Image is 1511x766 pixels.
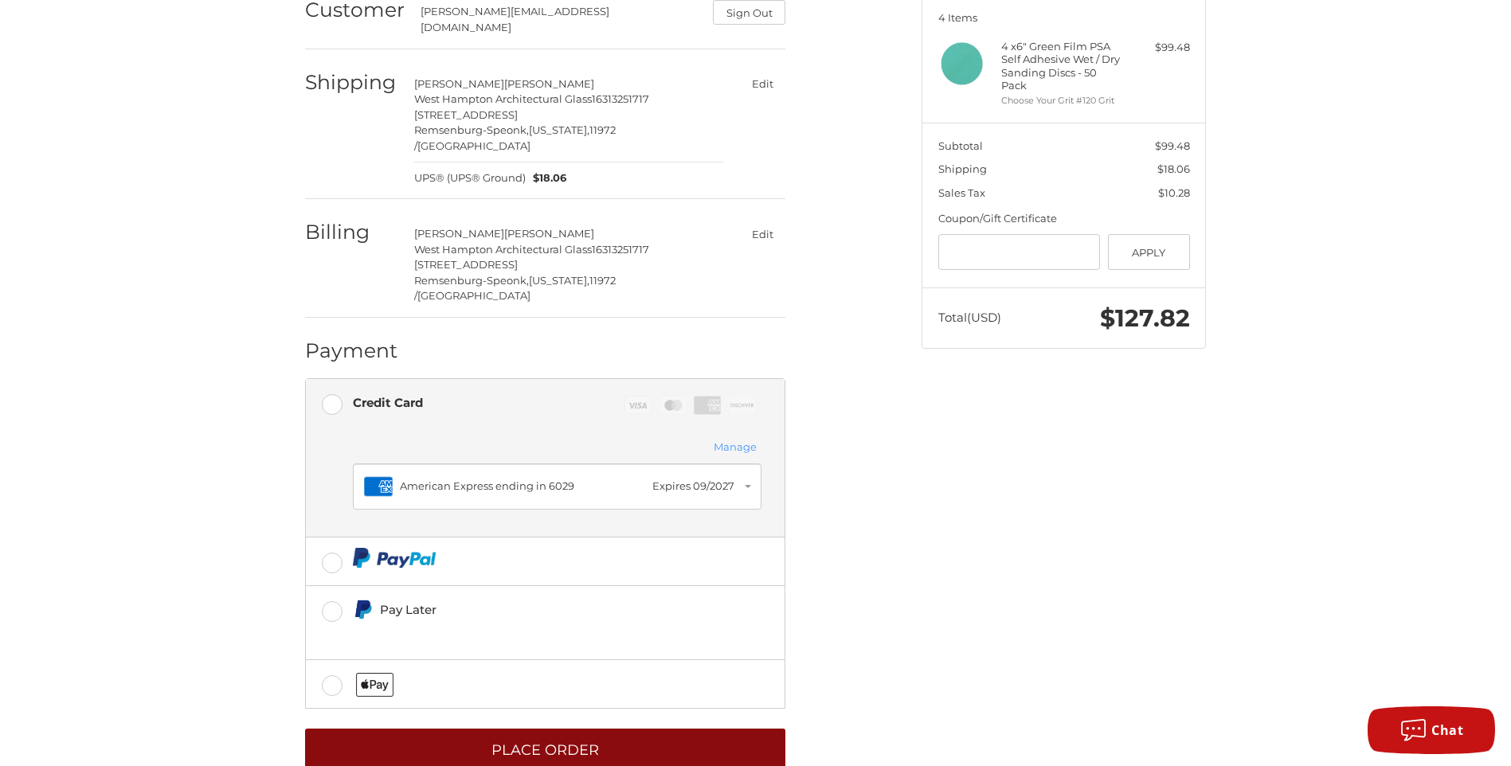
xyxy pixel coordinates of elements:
[353,463,761,510] button: American Express ending in 6029Expires 09/2027
[380,596,675,623] div: Pay Later
[414,123,529,136] span: Remsenburg-Speonk,
[414,123,616,152] span: 11972 /
[305,220,398,244] h2: Billing
[938,234,1101,270] input: Gift Certificate or Coupon Code
[1001,94,1123,107] li: Choose Your Grit #120 Grit
[652,479,734,494] div: Expires 09/2027
[1158,186,1190,199] span: $10.28
[1431,721,1463,739] span: Chat
[1001,40,1123,92] h4: 4 x 6" Green Film PSA Self Adhesive Wet / Dry Sanding Discs - 50 Pack
[421,4,698,35] div: [PERSON_NAME][EMAIL_ADDRESS][DOMAIN_NAME]
[400,479,644,494] div: American Express ending in 6029
[356,673,393,697] img: Applepay icon
[739,72,785,96] button: Edit
[709,439,761,456] button: Manage
[938,310,1001,325] span: Total (USD)
[592,92,649,105] span: 16313251717
[938,211,1190,227] div: Coupon/Gift Certificate
[938,11,1190,24] h3: 4 Items
[1108,234,1190,270] button: Apply
[414,274,529,287] span: Remsenburg-Speonk,
[529,274,589,287] span: [US_STATE],
[353,600,373,619] img: Pay Later icon
[305,70,398,95] h2: Shipping
[1100,303,1190,333] span: $127.82
[417,289,530,302] span: [GEOGRAPHIC_DATA]
[414,92,592,105] span: West Hampton Architectural Glass
[504,77,594,90] span: [PERSON_NAME]
[353,626,676,640] iframe: PayPal Message 1
[739,222,785,245] button: Edit
[353,548,436,568] img: PayPal icon
[414,170,526,186] span: UPS® (UPS® Ground)
[1157,162,1190,175] span: $18.06
[938,139,983,152] span: Subtotal
[1127,40,1190,56] div: $99.48
[504,227,594,240] span: [PERSON_NAME]
[592,243,649,256] span: 16313251717
[1155,139,1190,152] span: $99.48
[938,186,985,199] span: Sales Tax
[414,77,504,90] span: [PERSON_NAME]
[414,227,504,240] span: [PERSON_NAME]
[305,338,398,363] h2: Payment
[353,389,423,416] div: Credit Card
[1368,706,1495,754] button: Chat
[529,123,589,136] span: [US_STATE],
[414,258,518,271] span: [STREET_ADDRESS]
[414,243,592,256] span: West Hampton Architectural Glass
[526,170,567,186] span: $18.06
[417,139,530,152] span: [GEOGRAPHIC_DATA]
[938,162,987,175] span: Shipping
[414,108,518,121] span: [STREET_ADDRESS]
